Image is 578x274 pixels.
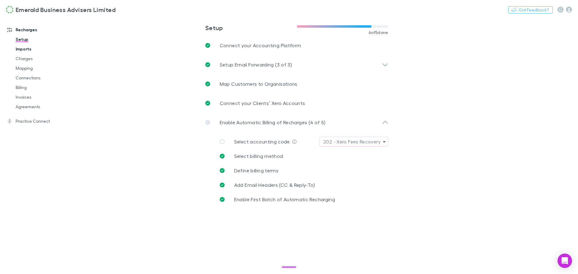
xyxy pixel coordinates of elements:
[215,149,388,163] a: Select billing method
[323,138,381,145] div: 202 - Xero Fees Recovery
[234,139,290,144] span: Select accounting code
[215,163,388,178] a: Define billing terms
[10,92,81,102] a: Invoices
[234,196,335,202] span: Enable First Batch of Automatic Recharging
[6,6,13,13] img: Emerald Business Advisers Limited's Logo
[234,168,278,173] span: Define billing terms
[2,2,119,17] a: Emerald Business Advisers Limited
[200,113,393,132] div: Enable Automatic Billing of Recharges (4 of 5)
[234,153,283,159] span: Select billing method
[10,83,81,92] a: Billing
[220,80,297,88] p: Map Customers to Organisations
[234,182,315,188] span: Add Email Headers (CC & Reply-To)
[10,73,81,83] a: Connections
[10,102,81,112] a: Agreements
[368,30,388,35] span: 4 of 5 done
[220,119,326,126] p: Enable Automatic Billing of Recharges (4 of 5)
[215,192,388,207] a: Enable First Batch of Automatic Recharging
[200,36,393,55] a: Connect your Accounting Platform
[10,35,81,44] a: Setup
[508,6,553,14] button: Got Feedback?
[558,254,572,268] div: Open Intercom Messenger
[1,25,81,35] a: Recharges
[220,61,292,68] p: Setup Email Forwarding (3 of 3)
[319,137,388,146] button: 202 - Xero Fees Recovery
[200,94,393,113] a: Connect your Clients’ Xero Accounts
[215,178,388,192] a: Add Email Headers (CC & Reply-To)
[10,63,81,73] a: Mapping
[200,74,393,94] a: Map Customers to Organisations
[205,24,297,31] h3: Setup
[10,54,81,63] a: Charges
[16,6,116,13] h3: Emerald Business Advisers Limited
[220,100,305,107] p: Connect your Clients’ Xero Accounts
[1,116,81,126] a: Practice Connect
[200,55,393,74] div: Setup Email Forwarding (3 of 3)
[10,44,81,54] a: Imports
[220,42,301,49] p: Connect your Accounting Platform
